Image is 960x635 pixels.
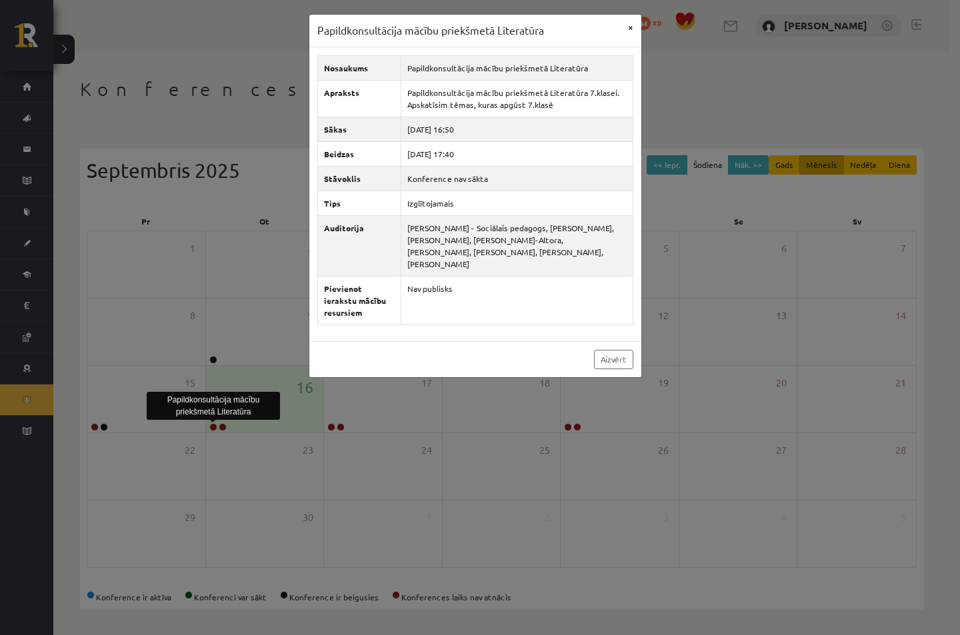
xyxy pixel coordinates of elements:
[317,215,401,276] th: Auditorija
[317,117,401,141] th: Sākas
[401,215,633,276] td: [PERSON_NAME] - Sociālais pedagogs, [PERSON_NAME], [PERSON_NAME], [PERSON_NAME]-Altora, [PERSON_N...
[401,117,633,141] td: [DATE] 16:50
[401,55,633,80] td: Papildkonsultācija mācību priekšmetā Literatūra
[401,276,633,324] td: Nav publisks
[594,350,633,369] a: Aizvērt
[401,141,633,166] td: [DATE] 17:40
[317,276,401,324] th: Pievienot ierakstu mācību resursiem
[401,80,633,117] td: Papildkonsultācija mācību priekšmetā Literatūra 7.klasei. Apskatīsim tēmas, kuras apgūst 7.klasē
[317,166,401,191] th: Stāvoklis
[401,166,633,191] td: Konference nav sākta
[147,392,280,420] div: Papildkonsultācija mācību priekšmetā Literatūra
[317,191,401,215] th: Tips
[620,15,641,40] button: ×
[317,55,401,80] th: Nosaukums
[401,191,633,215] td: Izglītojamais
[317,23,544,39] h3: Papildkonsultācija mācību priekšmetā Literatūra
[317,141,401,166] th: Beidzas
[317,80,401,117] th: Apraksts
